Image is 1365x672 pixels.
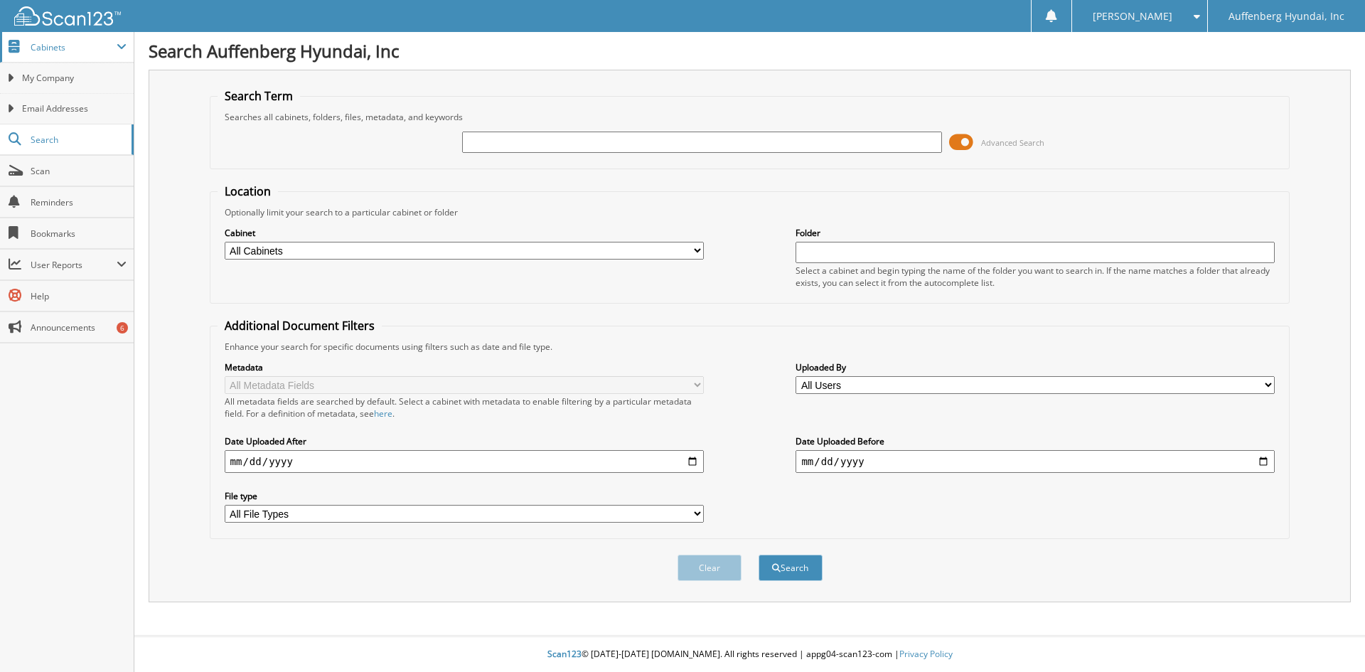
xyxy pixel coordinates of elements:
div: All metadata fields are searched by default. Select a cabinet with metadata to enable filtering b... [225,395,704,420]
span: Scan [31,165,127,177]
label: File type [225,490,704,502]
span: Advanced Search [981,137,1044,148]
button: Search [759,555,823,581]
div: © [DATE]-[DATE] [DOMAIN_NAME]. All rights reserved | appg04-scan123-com | [134,637,1365,672]
a: Privacy Policy [899,648,953,660]
legend: Additional Document Filters [218,318,382,334]
span: My Company [22,72,127,85]
a: here [374,407,392,420]
span: Scan123 [547,648,582,660]
label: Folder [796,227,1275,239]
div: 6 [117,322,128,334]
button: Clear [678,555,742,581]
span: Help [31,290,127,302]
h1: Search Auffenberg Hyundai, Inc [149,39,1351,63]
span: Search [31,134,124,146]
img: scan123-logo-white.svg [14,6,121,26]
iframe: Chat Widget [1294,604,1365,672]
span: Cabinets [31,41,117,53]
label: Date Uploaded After [225,435,704,447]
legend: Location [218,183,278,199]
div: Searches all cabinets, folders, files, metadata, and keywords [218,111,1283,123]
div: Optionally limit your search to a particular cabinet or folder [218,206,1283,218]
span: Auffenberg Hyundai, Inc [1228,12,1344,21]
span: Bookmarks [31,228,127,240]
input: end [796,450,1275,473]
label: Date Uploaded Before [796,435,1275,447]
span: User Reports [31,259,117,271]
label: Uploaded By [796,361,1275,373]
legend: Search Term [218,88,300,104]
label: Metadata [225,361,704,373]
div: Enhance your search for specific documents using filters such as date and file type. [218,341,1283,353]
span: Email Addresses [22,102,127,115]
input: start [225,450,704,473]
div: Select a cabinet and begin typing the name of the folder you want to search in. If the name match... [796,265,1275,289]
span: Announcements [31,321,127,334]
label: Cabinet [225,227,704,239]
span: [PERSON_NAME] [1093,12,1172,21]
span: Reminders [31,196,127,208]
